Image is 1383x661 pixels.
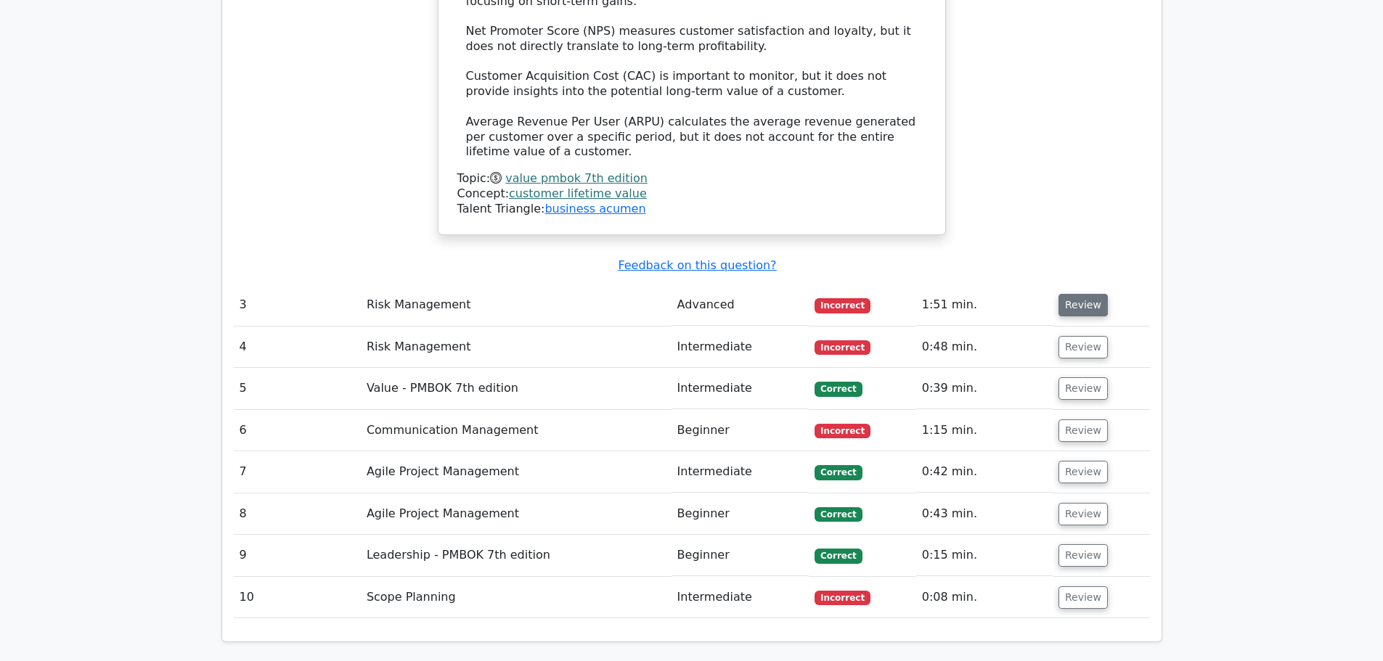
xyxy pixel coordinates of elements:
td: Advanced [672,284,809,326]
button: Review [1058,377,1108,400]
td: 0:15 min. [916,535,1053,576]
td: 6 [234,410,361,451]
button: Review [1058,544,1108,567]
td: Scope Planning [361,577,672,618]
td: Agile Project Management [361,493,672,535]
button: Review [1058,419,1108,442]
td: 8 [234,493,361,535]
span: Correct [815,549,862,563]
a: value pmbok 7th edition [505,171,648,185]
td: Intermediate [672,368,809,409]
a: business acumen [544,202,645,215]
td: 1:51 min. [916,284,1053,326]
td: 0:42 min. [916,451,1053,493]
td: Leadership - PMBOK 7th edition [361,535,672,576]
td: Intermediate [672,577,809,618]
td: 0:08 min. [916,577,1053,618]
td: 0:48 min. [916,327,1053,368]
td: Agile Project Management [361,451,672,493]
span: Incorrect [815,340,870,355]
button: Review [1058,503,1108,525]
button: Review [1058,336,1108,358]
td: 4 [234,327,361,368]
td: Risk Management [361,327,672,368]
td: 10 [234,577,361,618]
td: Communication Management [361,410,672,451]
a: customer lifetime value [509,186,647,200]
td: Value - PMBOK 7th edition [361,368,672,409]
td: 9 [234,535,361,576]
td: Beginner [672,535,809,576]
td: Intermediate [672,451,809,493]
a: Feedback on this question? [618,258,776,272]
td: 7 [234,451,361,493]
div: Talent Triangle: [457,171,926,216]
span: Incorrect [815,298,870,313]
td: 0:39 min. [916,368,1053,409]
span: Correct [815,507,862,522]
button: Review [1058,294,1108,316]
td: 1:15 min. [916,410,1053,451]
span: Incorrect [815,424,870,438]
span: Incorrect [815,591,870,605]
button: Review [1058,461,1108,483]
td: Intermediate [672,327,809,368]
div: Topic: [457,171,926,186]
td: 5 [234,368,361,409]
div: Concept: [457,186,926,202]
td: Beginner [672,493,809,535]
td: Risk Management [361,284,672,326]
td: 0:43 min. [916,493,1053,535]
span: Correct [815,382,862,396]
td: 3 [234,284,361,326]
span: Correct [815,465,862,480]
td: Beginner [672,410,809,451]
button: Review [1058,586,1108,609]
